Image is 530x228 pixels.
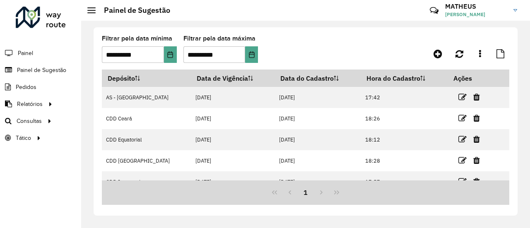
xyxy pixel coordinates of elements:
button: Choose Date [245,46,258,63]
td: CDD Imperatriz [102,171,191,192]
td: 18:28 [361,150,448,171]
td: AS - [GEOGRAPHIC_DATA] [102,87,191,108]
span: Consultas [17,117,42,125]
a: Editar [458,155,467,166]
a: Excluir [473,113,480,124]
td: [DATE] [191,87,275,108]
label: Filtrar pela data máxima [183,34,255,43]
h2: Painel de Sugestão [96,6,170,15]
td: 18:26 [361,108,448,129]
td: [DATE] [191,108,275,129]
td: CDD Equatorial [102,129,191,150]
a: Excluir [473,155,480,166]
td: [DATE] [275,150,361,171]
button: 1 [298,185,313,200]
a: Excluir [473,134,480,145]
th: Depósito [102,70,191,87]
a: Contato Rápido [425,2,443,19]
a: Excluir [473,176,480,187]
span: Painel [18,49,33,58]
a: Editar [458,113,467,124]
button: Choose Date [164,46,177,63]
th: Hora do Cadastro [361,70,448,87]
td: 17:42 [361,87,448,108]
span: Pedidos [16,83,36,91]
th: Data de Vigência [191,70,275,87]
td: [DATE] [275,171,361,192]
span: Relatórios [17,100,43,108]
span: Tático [16,134,31,142]
span: Painel de Sugestão [17,66,66,74]
th: Data do Cadastro [275,70,361,87]
a: Editar [458,134,467,145]
a: Editar [458,176,467,187]
h3: MATHEUS [445,2,507,10]
th: Ações [448,70,497,87]
td: [DATE] [191,171,275,192]
a: Editar [458,91,467,103]
td: 18:12 [361,129,448,150]
td: CDD [GEOGRAPHIC_DATA] [102,150,191,171]
td: [DATE] [191,129,275,150]
a: Excluir [473,91,480,103]
td: CDD Ceará [102,108,191,129]
td: [DATE] [275,129,361,150]
span: [PERSON_NAME] [445,11,507,18]
label: Filtrar pela data mínima [102,34,172,43]
td: [DATE] [191,150,275,171]
td: 17:57 [361,171,448,192]
td: [DATE] [275,108,361,129]
td: [DATE] [275,87,361,108]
